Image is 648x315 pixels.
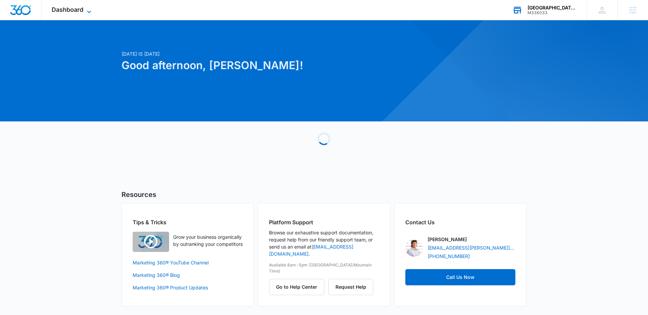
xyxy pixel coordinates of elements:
h5: Resources [122,190,526,200]
div: account name [528,5,577,10]
a: Marketing 360® YouTube Channel [133,259,243,266]
p: Available 8am-5pm ([GEOGRAPHIC_DATA]/Mountain Time) [269,262,379,274]
img: Quick Overview Video [133,232,169,252]
a: Call Us Now [405,269,515,285]
h2: Contact Us [405,218,515,226]
p: Browse our exhaustive support documentation, request help from our friendly support team, or send... [269,229,379,257]
a: [PHONE_NUMBER] [428,253,470,260]
p: Grow your business organically by outranking your competitors [173,233,243,248]
h1: Good afternoon, [PERSON_NAME]! [122,57,389,74]
p: [PERSON_NAME] [428,236,467,243]
div: account id [528,10,577,15]
a: [EMAIL_ADDRESS][PERSON_NAME][DOMAIN_NAME] [428,244,515,251]
a: Marketing 360® Product Updates [133,284,243,291]
img: Cy Patterson [405,239,423,257]
button: Request Help [328,279,373,295]
span: Dashboard [52,6,83,13]
h2: Tips & Tricks [133,218,243,226]
a: Request Help [328,284,373,290]
h2: Platform Support [269,218,379,226]
button: Go to Help Center [269,279,324,295]
p: [DATE] is [DATE] [122,50,389,57]
a: Marketing 360® Blog [133,271,243,279]
a: Go to Help Center [269,284,328,290]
